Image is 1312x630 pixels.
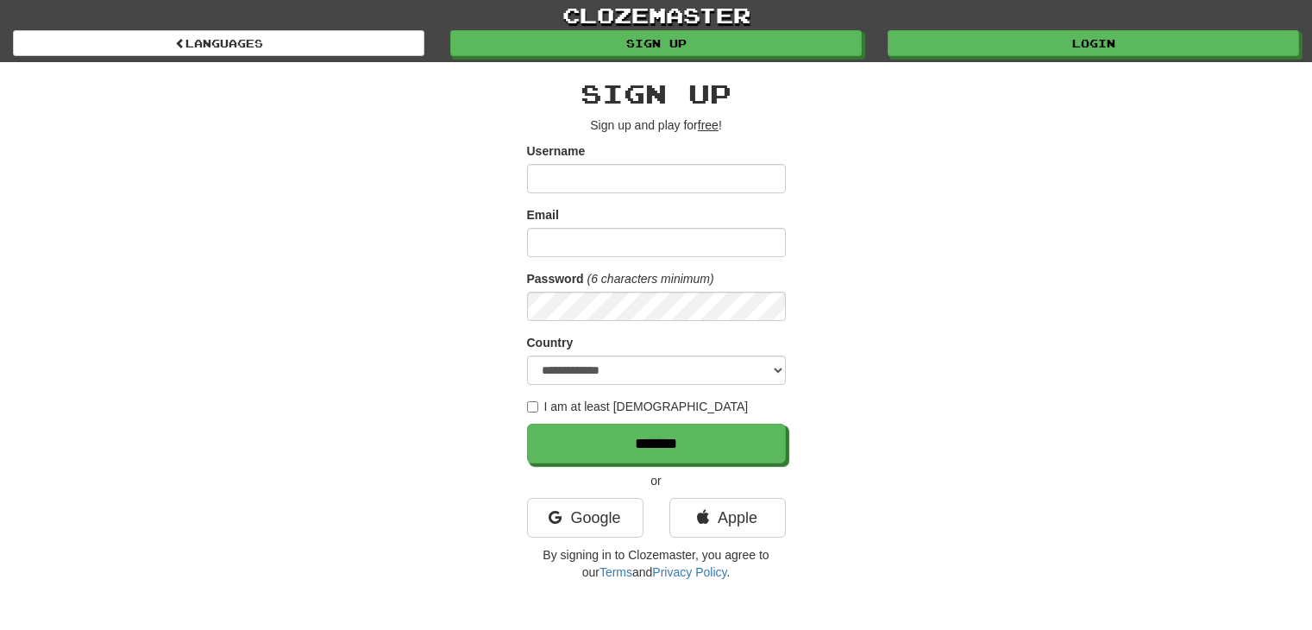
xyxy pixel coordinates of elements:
[527,270,584,287] label: Password
[669,498,786,538] a: Apple
[527,142,586,160] label: Username
[587,272,714,286] em: (6 characters minimum)
[600,565,632,579] a: Terms
[527,398,749,415] label: I am at least [DEMOGRAPHIC_DATA]
[527,472,786,489] p: or
[652,565,726,579] a: Privacy Policy
[527,206,559,224] label: Email
[450,30,862,56] a: Sign up
[527,79,786,108] h2: Sign up
[888,30,1299,56] a: Login
[527,498,643,538] a: Google
[527,117,786,134] p: Sign up and play for !
[527,546,786,581] p: By signing in to Clozemaster, you agree to our and .
[698,118,719,132] u: free
[527,401,538,413] input: I am at least [DEMOGRAPHIC_DATA]
[527,334,574,351] label: Country
[13,30,424,56] a: Languages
